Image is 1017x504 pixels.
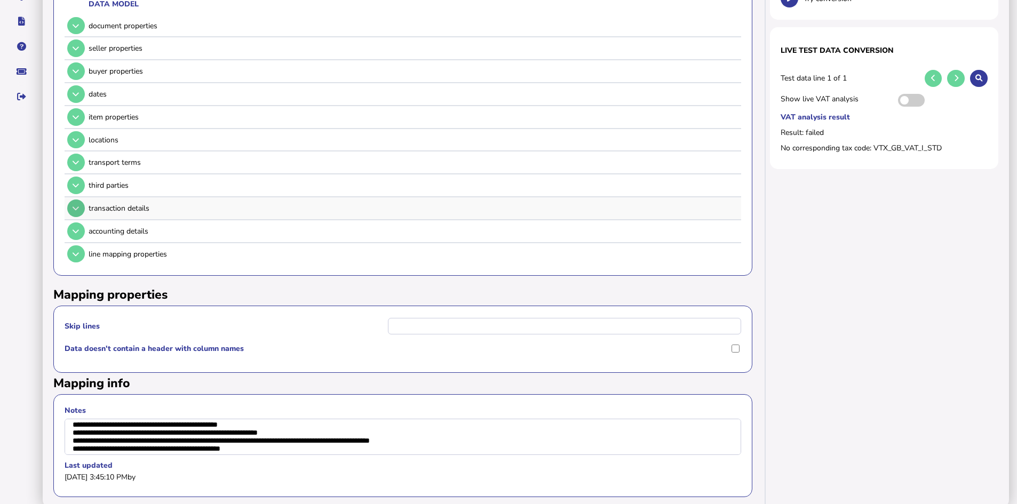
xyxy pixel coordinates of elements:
[89,89,737,99] div: dates
[781,73,919,83] span: Test data line 1 of 1
[89,249,737,259] div: line mapping properties
[67,85,85,103] button: Open
[781,143,988,153] label: No corresponding tax code: VTX_GB_VAT_I_STD
[67,154,85,171] button: Open
[53,375,752,391] h2: Mapping info
[10,35,33,58] button: Help pages
[65,321,386,331] label: Skip lines
[89,43,737,53] div: seller properties
[89,112,737,122] div: item properties
[781,94,893,107] span: Show live VAT analysis
[10,85,33,108] button: Sign out
[781,127,988,138] label: Result: failed
[67,199,85,217] button: Open
[67,62,85,80] button: Open
[65,472,741,482] div: [DATE] 3:45:10 PM
[89,180,737,190] div: third parties
[781,112,988,122] label: VAT analysis result
[67,17,85,35] button: Open
[53,286,752,303] h2: Mapping properties
[67,131,85,149] button: Open
[89,203,737,213] div: transaction details
[65,460,741,470] label: Last updated
[10,60,33,83] button: Raise a support ticket
[89,66,737,76] div: buyer properties
[67,39,85,57] button: Open
[10,10,33,33] button: Developer hub links
[67,177,85,194] button: Open
[128,472,136,482] span: by
[65,405,741,415] label: Notes
[67,108,85,126] button: Open
[65,343,728,354] label: Data doesn't contain a header with column names
[89,226,737,236] div: accounting details
[781,45,988,55] h1: Live test data conversion
[67,222,85,240] button: Open
[89,157,737,167] div: transport terms
[67,245,85,263] button: Open
[89,135,737,145] div: locations
[89,21,737,31] div: document properties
